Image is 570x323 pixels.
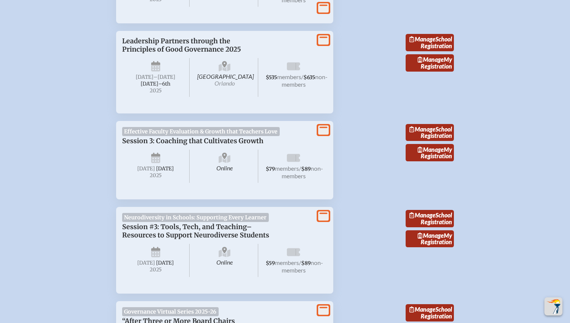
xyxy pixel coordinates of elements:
[156,165,174,172] span: [DATE]
[141,81,170,87] span: [DATE]–⁠6th
[122,137,264,145] span: Session 3: Coaching that Cultivates Growth
[122,127,280,136] span: Effective Faculty Evaluation & Growth that Teachers Love
[275,259,299,266] span: members
[299,165,301,172] span: /
[266,74,277,81] span: $535
[406,54,454,72] a: ManageMy Registration
[303,74,315,81] span: $635
[137,260,155,266] span: [DATE]
[266,166,275,172] span: $79
[406,210,454,227] a: ManageSchool Registration
[301,73,303,80] span: /
[409,306,435,313] span: Manage
[301,260,311,266] span: $89
[406,230,454,248] a: ManageMy Registration
[299,259,301,266] span: /
[277,73,301,80] span: members
[191,150,259,183] span: Online
[191,244,259,277] span: Online
[409,35,435,43] span: Manage
[136,74,153,80] span: [DATE]
[301,166,311,172] span: $89
[409,126,435,133] span: Manage
[544,297,562,315] button: Scroll Top
[128,173,183,178] span: 2025
[156,260,174,266] span: [DATE]
[215,80,235,87] span: Orlando
[282,259,323,274] span: non-members
[406,304,454,321] a: ManageSchool Registration
[406,124,454,141] a: ManageSchool Registration
[266,260,275,266] span: $59
[282,165,323,179] span: non-members
[418,56,444,63] span: Manage
[122,213,269,222] span: Neurodiversity in Schools: Supporting Every Learner
[128,88,183,93] span: 2025
[122,37,241,54] span: Leadership Partners through the Principles of Good Governance 2025
[406,144,454,161] a: ManageMy Registration
[546,299,561,314] img: To the top
[128,267,183,272] span: 2025
[418,232,444,239] span: Manage
[191,58,259,97] span: [GEOGRAPHIC_DATA]
[137,165,155,172] span: [DATE]
[275,165,299,172] span: members
[153,74,175,80] span: –[DATE]
[409,211,435,219] span: Manage
[418,146,444,153] span: Manage
[406,34,454,51] a: ManageSchool Registration
[122,307,219,316] span: Governance Virtual Series 2025-26
[122,223,269,239] span: Session #3: Tools, Tech, and Teaching–Resources to Support Neurodiverse Students
[282,73,328,88] span: non-members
